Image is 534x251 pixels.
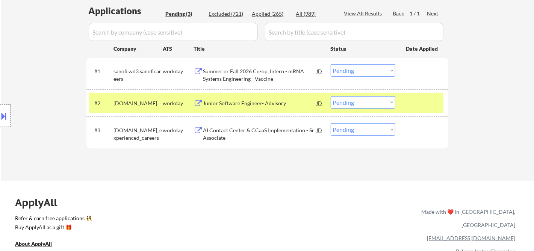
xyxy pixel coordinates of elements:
div: Summer or Fall 2026 Co-op_Intern - mRNA Systems Engineering - Vaccine [203,68,317,82]
div: Status [331,42,395,55]
div: sanofi.wd3.sanoficareers [114,68,163,82]
a: About ApplyAll [15,240,62,249]
a: Buy ApplyAll as a gift 🎁 [15,224,90,233]
div: Junior Software Engineer- Advisory [203,100,317,107]
div: JD [316,64,324,78]
div: ATS [163,45,194,53]
div: JD [316,96,324,110]
div: View All Results [344,10,384,17]
div: [DOMAIN_NAME] [114,100,163,107]
div: workday [163,100,194,107]
div: All (989) [296,10,334,18]
div: AI Contact Center & CCaaS Implementation - Sr Associate [203,127,317,141]
div: Title [194,45,324,53]
div: 1 / 1 [410,10,427,17]
div: [DOMAIN_NAME]_experienced_careers [114,127,163,141]
div: ApplyAll [15,196,66,209]
div: workday [163,68,194,75]
input: Search by company (case sensitive) [89,23,258,41]
div: Next [427,10,439,17]
a: [EMAIL_ADDRESS][DOMAIN_NAME] [427,235,515,241]
div: JD [316,123,324,137]
u: About ApplyAll [15,240,52,247]
div: Buy ApplyAll as a gift 🎁 [15,225,90,230]
div: Applications [89,6,163,15]
div: Made with ❤️ in [GEOGRAPHIC_DATA], [GEOGRAPHIC_DATA] [418,205,515,231]
div: Pending (3) [166,10,203,18]
input: Search by title (case sensitive) [265,23,443,41]
div: Excluded (721) [209,10,247,18]
div: Company [114,45,163,53]
div: Date Applied [406,45,439,53]
a: Refer & earn free applications 👯‍♀️ [15,216,264,224]
div: workday [163,127,194,134]
div: Applied (265) [252,10,290,18]
div: Back [393,10,405,17]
